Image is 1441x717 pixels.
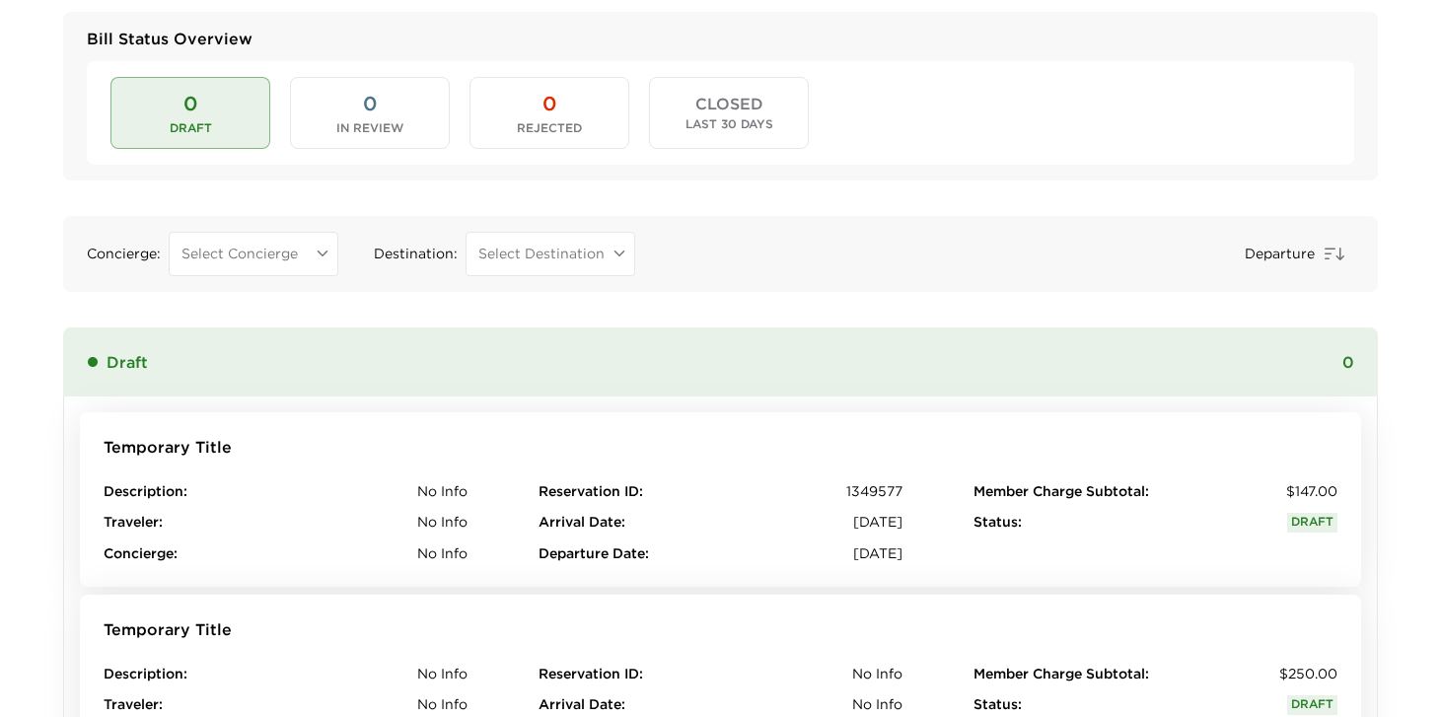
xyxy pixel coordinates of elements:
span: Select Destination [478,245,605,262]
span: $147.00 [1286,482,1337,502]
span: Temporary Title [104,436,232,458]
span: Description : [104,665,187,684]
span: No Info [417,695,468,715]
span: Draft [1287,695,1337,715]
span: No Info [852,665,902,684]
span: Draft [170,121,212,135]
span: Traveler : [104,513,163,533]
span: Concierge : [87,245,161,264]
span: No Info [417,665,468,684]
span: [DATE] [853,513,902,533]
span: Concierge : [104,544,178,564]
span: [DATE] [853,544,902,564]
span: No Info [417,513,468,533]
span: Departure [1245,245,1315,264]
span: No Info [852,695,902,715]
button: Temporary TitleDescription:No InfoTraveler:No InfoConcierge:No InfoReservation ID:1349577Arrival ... [80,412,1361,587]
span: 0 [542,90,556,117]
span: Reservation ID : [539,665,643,684]
span: 0 [183,90,197,117]
span: Destination : [374,245,458,264]
span: Arrival Date : [539,695,625,715]
span: 1349577 [846,482,902,502]
span: Last 30 Days [685,117,773,131]
span: Arrival Date : [539,513,625,533]
span: In Review [336,121,403,135]
span: Member Charge Subtotal : [973,482,1149,502]
button: 0In Review [290,77,450,148]
span: 0 [156,351,1354,373]
button: CLOSEDLast 30 Days [649,77,809,148]
span: Rejected [517,121,582,135]
span: Draft [107,351,148,373]
span: Reservation ID : [539,482,643,502]
span: Select Concierge [181,245,298,262]
span: Status : [973,513,1022,533]
span: Status : [973,695,1022,715]
span: Temporary Title [104,618,232,640]
span: Traveler : [104,695,163,715]
span: $250.00 [1279,665,1337,684]
button: 0Draft [110,77,270,148]
span: No Info [417,482,468,502]
span: 0 [363,90,377,117]
span: Departure Date : [539,544,649,564]
span: Draft [1287,513,1337,533]
span: No Info [417,544,468,564]
span: Member Charge Subtotal : [973,665,1149,684]
span: CLOSED [695,95,763,113]
button: 0Rejected [469,77,629,148]
span: Description : [104,482,187,502]
span: Bill Status Overview [87,28,1354,49]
